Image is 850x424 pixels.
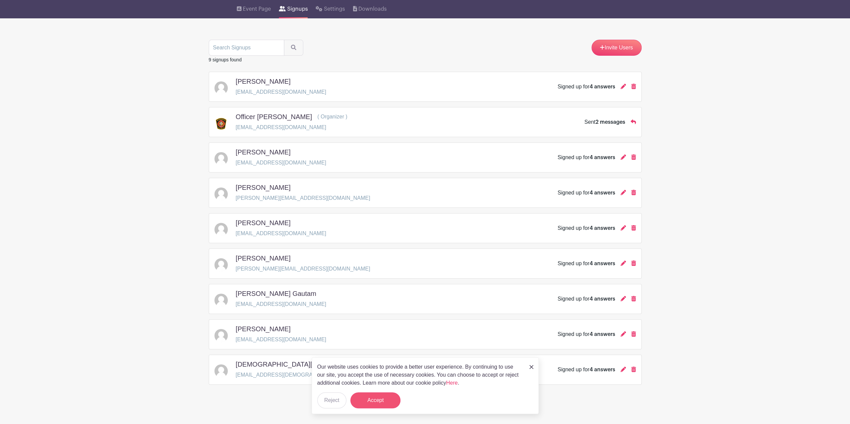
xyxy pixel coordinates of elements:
[446,380,458,386] a: Here
[589,84,615,89] span: 4 answers
[358,5,387,13] span: Downloads
[591,40,642,56] a: Invite Users
[236,300,326,308] p: [EMAIL_ADDRESS][DOMAIN_NAME]
[214,152,228,165] img: default-ce2991bfa6775e67f084385cd625a349d9dcbb7a52a09fb2fda1e96e2d18dcdb.png
[317,392,346,408] button: Reject
[557,224,615,232] div: Signed up for
[557,366,615,374] div: Signed up for
[214,364,228,378] img: default-ce2991bfa6775e67f084385cd625a349d9dcbb7a52a09fb2fda1e96e2d18dcdb.png
[557,330,615,338] div: Signed up for
[557,260,615,268] div: Signed up for
[236,219,291,227] h5: [PERSON_NAME]
[214,187,228,201] img: default-ce2991bfa6775e67f084385cd625a349d9dcbb7a52a09fb2fda1e96e2d18dcdb.png
[236,148,291,156] h5: [PERSON_NAME]
[243,5,271,13] span: Event Page
[236,113,312,121] h5: Officer [PERSON_NAME]
[589,367,615,372] span: 4 answers
[236,336,326,344] p: [EMAIL_ADDRESS][DOMAIN_NAME]
[209,40,284,56] input: Search Signups
[529,365,533,369] img: close_button-5f87c8562297e5c2d7936805f587ecaba9071eb48480494691a3f1689db116b3.svg
[584,118,625,126] div: Sent
[236,325,291,333] h5: [PERSON_NAME]
[317,363,522,387] p: Our website uses cookies to provide a better user experience. By continuing to use our site, you ...
[236,77,291,85] h5: [PERSON_NAME]
[317,114,347,119] span: ( Organizer )
[589,261,615,266] span: 4 answers
[214,117,228,130] img: logo%20for%20web.png
[557,295,615,303] div: Signed up for
[209,57,242,62] small: 9 signups found
[557,83,615,91] div: Signed up for
[236,123,347,131] p: [EMAIL_ADDRESS][DOMAIN_NAME]
[589,155,615,160] span: 4 answers
[214,81,228,95] img: default-ce2991bfa6775e67f084385cd625a349d9dcbb7a52a09fb2fda1e96e2d18dcdb.png
[236,265,370,273] p: [PERSON_NAME][EMAIL_ADDRESS][DOMAIN_NAME]
[589,296,615,302] span: 4 answers
[236,159,326,167] p: [EMAIL_ADDRESS][DOMAIN_NAME]
[589,332,615,337] span: 4 answers
[596,119,625,125] span: 2 messages
[236,290,316,298] h5: [PERSON_NAME] Gautam
[557,189,615,197] div: Signed up for
[589,190,615,195] span: 4 answers
[236,88,326,96] p: [EMAIL_ADDRESS][DOMAIN_NAME]
[214,258,228,272] img: default-ce2991bfa6775e67f084385cd625a349d9dcbb7a52a09fb2fda1e96e2d18dcdb.png
[324,5,345,13] span: Settings
[236,230,326,238] p: [EMAIL_ADDRESS][DOMAIN_NAME]
[236,360,365,368] h5: [DEMOGRAPHIC_DATA][PERSON_NAME]
[236,183,291,191] h5: [PERSON_NAME]
[236,194,370,202] p: [PERSON_NAME][EMAIL_ADDRESS][DOMAIN_NAME]
[557,153,615,161] div: Signed up for
[214,329,228,342] img: default-ce2991bfa6775e67f084385cd625a349d9dcbb7a52a09fb2fda1e96e2d18dcdb.png
[236,254,291,262] h5: [PERSON_NAME]
[350,392,400,408] button: Accept
[589,226,615,231] span: 4 answers
[214,223,228,236] img: default-ce2991bfa6775e67f084385cd625a349d9dcbb7a52a09fb2fda1e96e2d18dcdb.png
[287,5,308,13] span: Signups
[214,294,228,307] img: default-ce2991bfa6775e67f084385cd625a349d9dcbb7a52a09fb2fda1e96e2d18dcdb.png
[236,371,371,379] p: [EMAIL_ADDRESS][DEMOGRAPHIC_DATA]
